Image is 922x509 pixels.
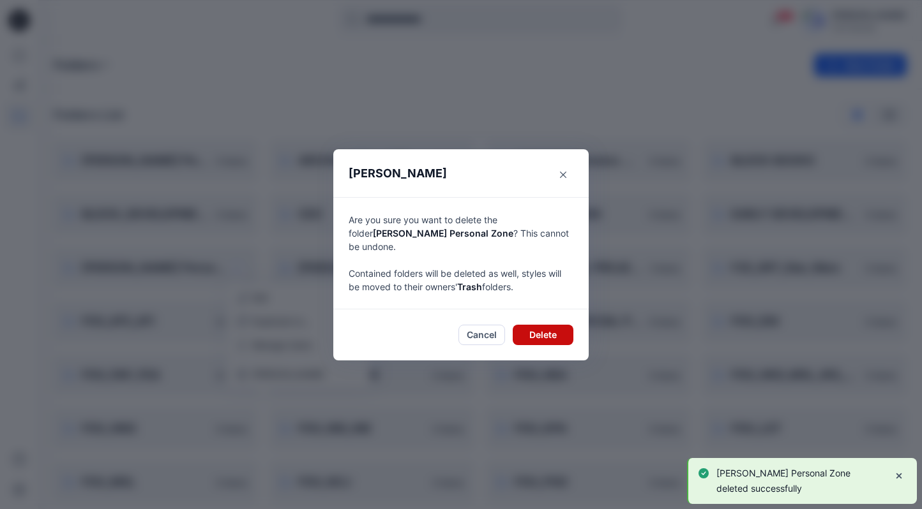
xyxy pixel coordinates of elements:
[457,281,482,292] span: Trash
[513,325,573,345] button: Delete
[458,325,505,345] button: Cancel
[716,466,884,496] p: [PERSON_NAME] Personal Zone deleted successfully
[333,149,589,197] header: [PERSON_NAME]
[682,453,922,509] div: Notifications-bottom-right
[349,213,573,293] p: Are you sure you want to delete the folder ? This cannot be undone. Contained folders will be del...
[373,228,513,239] span: [PERSON_NAME] Personal Zone
[553,165,573,185] button: Close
